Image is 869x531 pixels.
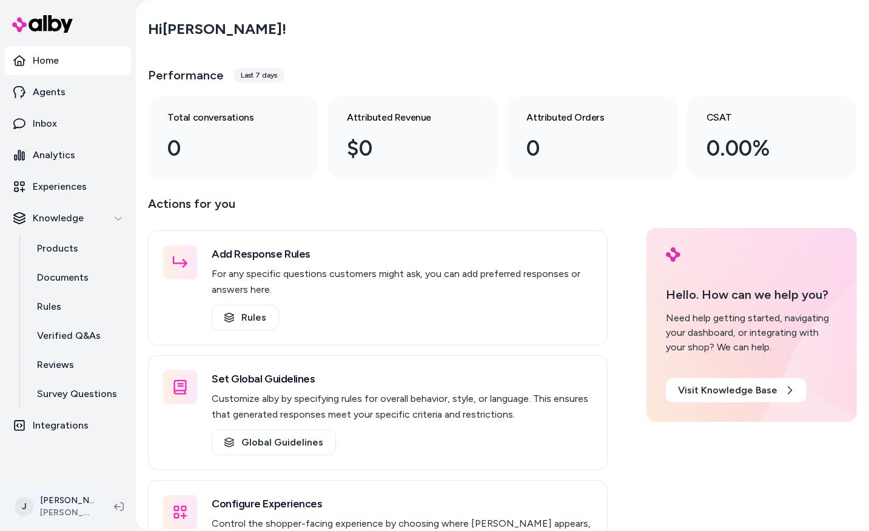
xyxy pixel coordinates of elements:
h3: Performance [148,67,224,84]
h2: Hi [PERSON_NAME] ! [148,20,286,38]
p: Documents [37,270,89,285]
a: Attributed Revenue $0 [327,96,497,179]
img: alby Logo [666,247,680,262]
a: Products [25,234,131,263]
p: Customize alby by specifying rules for overall behavior, style, or language. This ensures that ge... [212,391,592,422]
p: Actions for you [148,194,608,223]
p: Products [37,241,78,256]
p: Inbox [33,116,57,131]
p: Reviews [37,358,74,372]
a: Experiences [5,172,131,201]
p: Experiences [33,179,87,194]
p: Home [33,53,59,68]
div: $0 [347,132,458,165]
p: Knowledge [33,211,84,225]
a: Survey Questions [25,379,131,409]
a: Total conversations 0 [148,96,318,179]
div: 0 [167,132,279,165]
button: J[PERSON_NAME][PERSON_NAME] [7,487,104,526]
a: Inbox [5,109,131,138]
a: Global Guidelines [212,430,336,455]
h3: CSAT [706,110,818,125]
h3: Configure Experiences [212,495,592,512]
a: Home [5,46,131,75]
p: Analytics [33,148,75,162]
a: Documents [25,263,131,292]
h3: Set Global Guidelines [212,370,592,387]
div: Last 7 days [233,68,284,82]
div: 0 [527,132,639,165]
a: Verified Q&As [25,321,131,350]
a: Attributed Orders 0 [508,96,677,179]
button: Knowledge [5,204,131,233]
a: Analytics [5,141,131,170]
h3: Attributed Revenue [347,110,458,125]
p: [PERSON_NAME] [40,495,95,507]
img: alby Logo [12,15,73,33]
p: Verified Q&As [37,329,101,343]
p: Agents [33,85,65,99]
div: 0.00% [706,132,818,165]
a: Agents [5,78,131,107]
span: J [15,497,34,516]
div: Need help getting started, navigating your dashboard, or integrating with your shop? We can help. [666,311,837,355]
p: Survey Questions [37,387,117,401]
h3: Total conversations [167,110,279,125]
span: [PERSON_NAME] [40,507,95,519]
h3: Attributed Orders [527,110,639,125]
a: Rules [212,305,279,330]
p: Rules [37,299,61,314]
a: Integrations [5,411,131,440]
a: Visit Knowledge Base [666,378,807,402]
p: Integrations [33,418,89,433]
a: Rules [25,292,131,321]
p: For any specific questions customers might ask, you can add preferred responses or answers here. [212,266,592,298]
a: CSAT 0.00% [687,96,857,179]
a: Reviews [25,350,131,379]
h3: Add Response Rules [212,245,592,262]
p: Hello. How can we help you? [666,286,837,304]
